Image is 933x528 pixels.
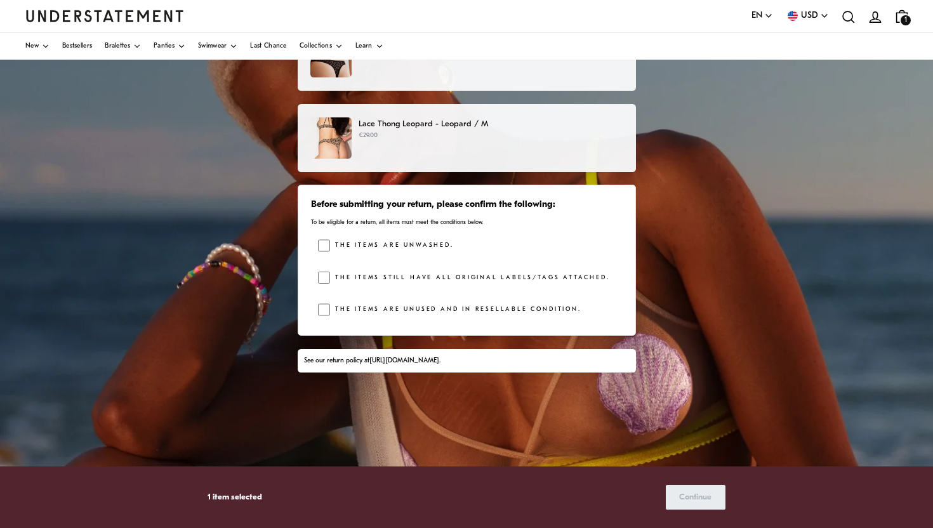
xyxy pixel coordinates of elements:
[105,33,141,60] a: Bralettes
[304,356,629,366] div: See our return policy at .
[154,33,185,60] a: Panties
[25,10,184,22] a: Understatement Homepage
[330,272,609,284] label: The items still have all original labels/tags attached.
[311,199,621,211] h3: Before submitting your return, please confirm the following:
[801,9,818,23] span: USD
[250,33,286,60] a: Last Chance
[311,218,621,227] p: To be eligible for a return, all items must meet the conditions below.
[25,43,39,49] span: New
[901,15,911,25] span: 1
[198,33,237,60] a: Swimwear
[300,43,332,49] span: Collections
[250,43,286,49] span: Last Chance
[889,3,915,29] a: 1
[355,43,373,49] span: Learn
[105,43,130,49] span: Bralettes
[786,9,829,23] button: USD
[369,357,439,364] a: [URL][DOMAIN_NAME]
[359,131,623,141] p: €29.00
[330,239,453,252] label: The items are unwashed.
[25,33,50,60] a: New
[198,43,227,49] span: Swimwear
[751,9,773,23] button: EN
[310,117,352,159] img: lace-thong-gold-leopard-52763539439942.jpg
[330,303,581,316] label: The items are unused and in resellable condition.
[751,9,762,23] span: EN
[62,33,92,60] a: Bestsellers
[62,43,92,49] span: Bestsellers
[355,33,383,60] a: Learn
[300,33,343,60] a: Collections
[359,117,623,131] p: Lace Thong Leopard - Leopard / M
[154,43,175,49] span: Panties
